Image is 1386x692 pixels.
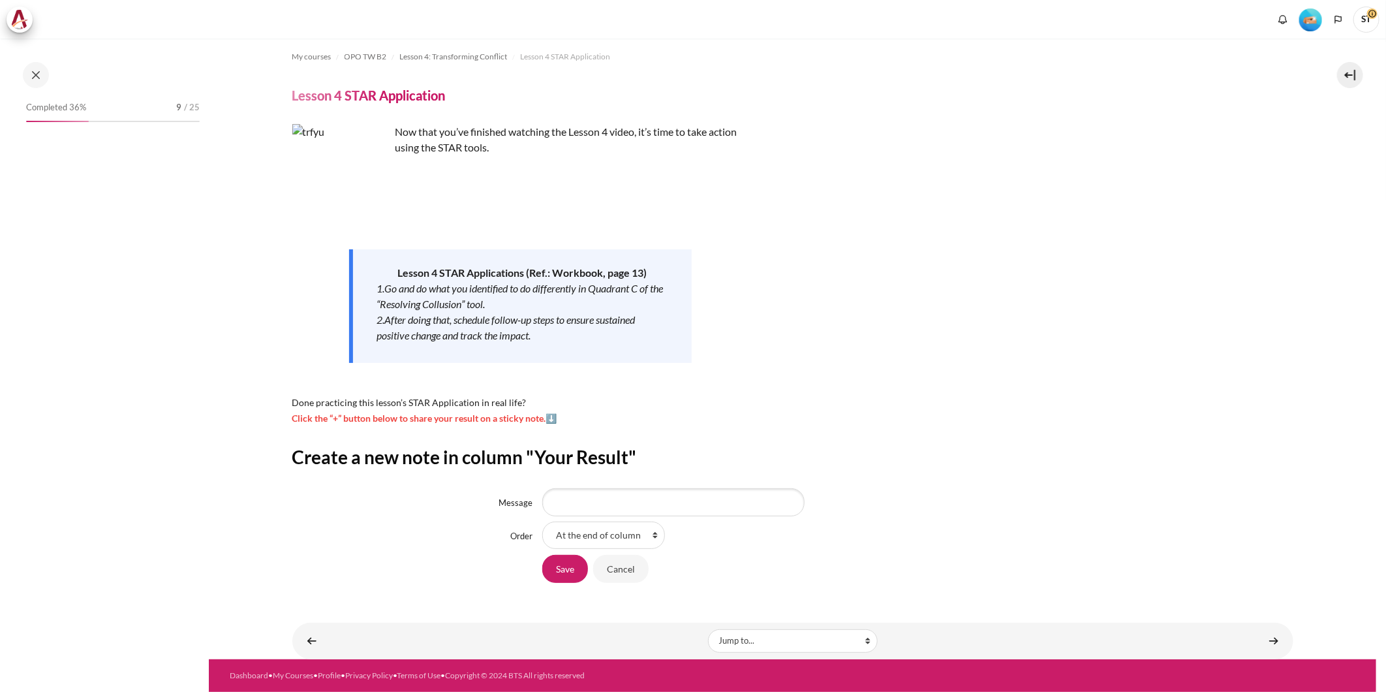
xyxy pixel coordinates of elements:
span: ST [1353,7,1379,33]
span: Completed 36% [26,101,86,114]
label: Order [510,531,532,541]
div: 36% [26,121,89,122]
a: Architeck Architeck [7,7,39,33]
span: 9 [176,101,181,114]
input: Cancel [593,555,649,582]
a: Terms of Use [397,670,440,680]
span: Lesson 4 STAR Application [521,51,611,63]
div: Level #2 [1299,7,1322,31]
section: Content [209,33,1376,659]
img: Level #2 [1299,8,1322,31]
h4: Lesson 4 STAR Application [292,87,446,104]
strong: Lesson 4 STAR Applications (Ref.: Workbook, page 13) [398,266,647,279]
a: Privacy Policy [345,670,393,680]
em: 1.Go and do what you identified to do differently in Quadrant C of the “Resolving Collusion” tool. [377,282,663,310]
a: Level #2 [1294,7,1327,31]
a: My courses [292,49,331,65]
em: 2.After doing that, schedule follow-up steps to ensure sustained positive change and track the im... [377,313,635,341]
span: / 25 [184,101,200,114]
a: User menu [1353,7,1379,33]
span: Done practicing this lesson’s STAR Application in real life? [292,397,527,408]
nav: Navigation bar [292,46,1293,67]
span: Lesson 4: Transforming Conflict [400,51,508,63]
button: Languages [1329,10,1348,29]
a: OPO TW B2 [345,49,387,65]
a: My Courses [273,670,313,680]
span: OPO TW B2 [345,51,387,63]
a: Lesson 4 STAR Application [521,49,611,65]
a: Copyright © 2024 BTS All rights reserved [445,670,585,680]
img: Architeck [10,10,29,29]
span: Click the “+” button below to share your result on a sticky note.⬇️ [292,413,557,424]
a: ◄ Check-Up Quiz 2 [299,628,325,653]
span: My courses [292,51,331,63]
a: Profile [318,670,341,680]
h2: Create a new note in column "Your Result" [292,445,1293,469]
label: Message [499,497,532,508]
div: • • • • • [230,670,860,682]
a: Lesson 4: Transforming Conflict [400,49,508,65]
input: Save [542,555,588,582]
div: Show notification window with no new notifications [1273,10,1293,29]
a: Dashboard [230,670,268,680]
span: Now that you’ve finished watching the Lesson 4 video, it’s time to take action using the STAR tools. [395,125,737,153]
img: trfyu [292,124,390,222]
a: Lesson 5 Videos (15 min.) ► [1261,628,1287,653]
